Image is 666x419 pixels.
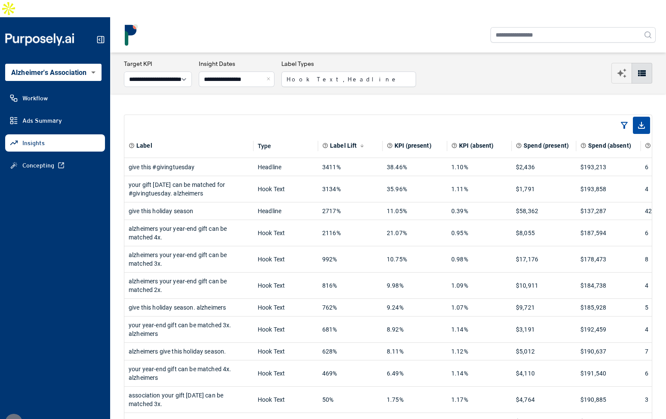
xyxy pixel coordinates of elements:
[580,176,636,202] div: $193,858
[129,343,249,360] div: alzheimers give this holiday season.
[516,360,572,386] div: $4,110
[451,343,507,360] div: 1.12%
[387,299,443,316] div: 9.24%
[451,158,507,176] div: 1.10%
[322,158,378,176] div: 3411%
[580,220,636,246] div: $187,594
[516,299,572,316] div: $9,721
[580,158,636,176] div: $193,213
[524,141,569,150] span: Spend (present)
[258,343,314,360] div: Hook Text
[322,387,378,413] div: 50%
[387,273,443,298] div: 9.98%
[580,360,636,386] div: $191,540
[387,158,443,176] div: 38.46%
[129,387,249,413] div: association your gift [DATE] can be matched 3x.
[124,59,192,68] h3: Target KPI
[129,299,249,316] div: give this holiday season. alzheimers
[199,59,274,68] h3: Insight Dates
[120,24,142,46] img: logo
[387,143,393,149] svg: Aggregate KPI value of all ads where label is present
[258,246,314,272] div: Hook Text
[129,143,135,149] svg: Element or component part of the ad
[580,387,636,413] div: $190,885
[516,220,572,246] div: $8,055
[258,176,314,202] div: Hook Text
[258,317,314,342] div: Hook Text
[516,176,572,202] div: $1,791
[129,360,249,386] div: your year-end gift can be matched 4x. alzheimers
[281,59,416,68] h3: Label Types
[516,273,572,298] div: $10,911
[451,299,507,316] div: 1.07%
[258,387,314,413] div: Hook Text
[330,141,357,150] span: Label Lift
[451,176,507,202] div: 1.11%
[5,157,105,174] a: Concepting
[5,90,105,107] a: Workflow
[5,64,102,81] div: Alzheimer's Association
[451,220,507,246] div: 0.95%
[451,360,507,386] div: 1.14%
[580,246,636,272] div: $178,473
[451,143,457,149] svg: Aggregate KPI value of all ads where label is absent
[136,141,152,150] span: Label
[516,387,572,413] div: $4,764
[129,158,249,176] div: give this #givingtuesday
[451,387,507,413] div: 1.17%
[258,220,314,246] div: Hook Text
[322,202,378,220] div: 2717%
[258,299,314,316] div: Hook Text
[258,158,314,176] div: Headline
[22,139,45,147] span: Insights
[258,273,314,298] div: Hook Text
[322,343,378,360] div: 628%
[322,360,378,386] div: 469%
[580,143,586,149] svg: Total spend on all ads where label is absent
[580,317,636,342] div: $192,459
[258,143,271,149] div: Type
[258,202,314,220] div: Headline
[322,176,378,202] div: 3134%
[281,71,416,87] button: Hook Text, Headline
[387,360,443,386] div: 6.49%
[322,273,378,298] div: 816%
[322,143,328,149] svg: Primary effectiveness metric calculated as a relative difference (% change) in the chosen KPI whe...
[516,158,572,176] div: $2,436
[451,317,507,342] div: 1.14%
[258,360,314,386] div: Hook Text
[387,246,443,272] div: 10.75%
[395,141,432,150] span: KPI (present)
[451,246,507,272] div: 0.98%
[387,343,443,360] div: 8.11%
[516,143,522,149] svg: Total spend on all ads where label is present
[129,202,249,220] div: give this holiday season
[129,317,249,342] div: your year-end gift can be matched 3x. alzheimers
[265,71,274,87] button: Close
[129,176,249,202] div: your gift [DATE] can be matched for #givingtuesday. alzheimers
[588,141,631,150] span: Spend (absent)
[5,112,105,129] a: Ads Summary
[322,246,378,272] div: 992%
[387,220,443,246] div: 21.07%
[516,246,572,272] div: $17,176
[22,94,48,102] span: Workflow
[129,246,249,272] div: alzheimers your year-end gift can be matched 3x.
[387,176,443,202] div: 35.96%
[129,273,249,298] div: alzheimers your year-end gift can be matched 2x.
[459,141,494,150] span: KPI (absent)
[22,161,54,170] span: Concepting
[322,317,378,342] div: 681%
[451,202,507,220] div: 0.39%
[580,202,636,220] div: $137,287
[451,273,507,298] div: 1.09%
[516,317,572,342] div: $3,191
[580,343,636,360] div: $190,637
[645,143,651,149] svg: Total number of ads where label is present
[387,202,443,220] div: 11.05%
[633,117,650,134] span: Export as CSV
[516,343,572,360] div: $5,012
[322,299,378,316] div: 762%
[22,116,62,125] span: Ads Summary
[387,387,443,413] div: 1.75%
